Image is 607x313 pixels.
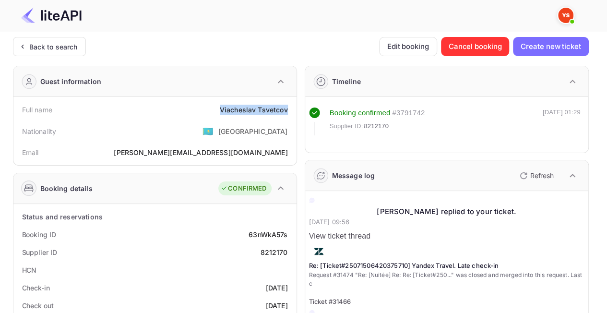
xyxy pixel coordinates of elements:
div: [DATE] 01:29 [543,108,581,135]
div: [DATE] [266,301,288,311]
p: Re: [Ticket#25071506420375710] Yandex Travel. Late check-in [309,261,584,271]
span: United States [202,122,214,140]
span: 8212170 [364,121,389,131]
div: Guest information [40,76,102,86]
div: Status and reservations [22,212,103,222]
div: HCN [22,265,37,275]
div: [PERSON_NAME] replied to your ticket. [309,206,584,217]
div: Booking ID [22,229,56,240]
div: [DATE] [266,283,288,293]
div: [PERSON_NAME][EMAIL_ADDRESS][DOMAIN_NAME] [114,147,287,157]
div: CONFIRMED [221,184,266,193]
div: # 3791742 [392,108,425,119]
div: Nationality [22,126,57,136]
div: Check out [22,301,54,311]
p: Request #31474 "Re: [Nuitée] Re: Re: [Ticket#250..." was closed and merged into this request. Last c [309,271,584,288]
div: [GEOGRAPHIC_DATA] [218,126,288,136]
button: Create new ticket [513,37,588,56]
img: LiteAPI Logo [21,8,82,23]
div: 63nWkA57s [249,229,287,240]
span: Supplier ID: [330,121,363,131]
div: Viacheslav Tsvetcov [220,105,288,115]
div: Timeline [332,76,361,86]
p: [DATE] 09:56 [309,217,584,227]
div: Booking confirmed [330,108,391,119]
div: Message log [332,170,375,181]
img: AwvSTEc2VUhQAAAAAElFTkSuQmCC [309,242,328,261]
button: Edit booking [379,37,437,56]
button: Cancel booking [441,37,510,56]
p: View ticket thread [309,230,584,242]
div: Back to search [29,42,78,52]
button: Refresh [514,168,558,183]
div: Check-in [22,283,50,293]
div: Full name [22,105,52,115]
img: Yandex Support [558,8,573,23]
span: Ticket #31466 [309,298,351,305]
div: 8212170 [260,247,287,257]
p: Refresh [530,170,554,181]
div: Supplier ID [22,247,57,257]
div: Email [22,147,39,157]
div: Booking details [40,183,93,193]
